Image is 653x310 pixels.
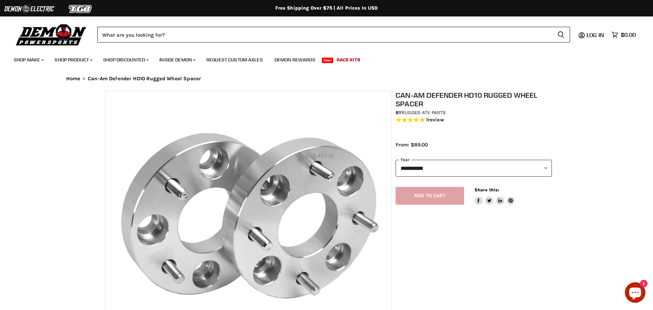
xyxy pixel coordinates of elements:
[66,76,81,82] a: Home
[98,53,153,67] a: Shop Discounted
[331,53,365,67] a: Race Kits
[52,76,601,82] nav: Breadcrumbs
[396,91,552,108] h1: Can-Am Defender HD10 Rugged Wheel Spacer
[621,32,636,38] span: $0.00
[97,27,570,43] form: Product
[401,110,446,116] a: Rugged ATV Parts
[49,53,97,67] a: Shop Product
[608,30,639,40] a: $0.00
[552,27,570,43] button: Search
[396,117,552,124] span: Rated 5.0 out of 5 stars 1 reviews
[201,53,268,67] a: Request Custom Axles
[474,187,499,192] span: Share this:
[14,22,89,47] img: Demon Powersports
[426,117,444,123] span: 1 reviews
[396,160,552,177] select: year
[322,58,334,63] span: New!
[583,32,608,38] a: Log in
[88,76,201,82] span: Can-Am Defender HD10 Rugged Wheel Spacer
[97,27,552,43] input: Search
[474,187,515,205] aside: Share this:
[52,5,601,11] div: Free Shipping Over $75 | All Prices In USD
[587,32,604,38] span: Log in
[3,2,55,15] img: Demon Electric Logo 2
[428,117,444,123] span: review
[623,282,648,305] inbox-online-store-chat: Shopify online store chat
[55,2,106,15] img: TGB Logo 2
[154,53,200,67] a: Inside Demon
[9,53,48,67] a: Shop Make
[9,50,634,67] ul: Main menu
[396,142,428,148] span: From: $89.00
[269,53,321,67] a: Demon Rewards
[396,109,552,117] div: by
